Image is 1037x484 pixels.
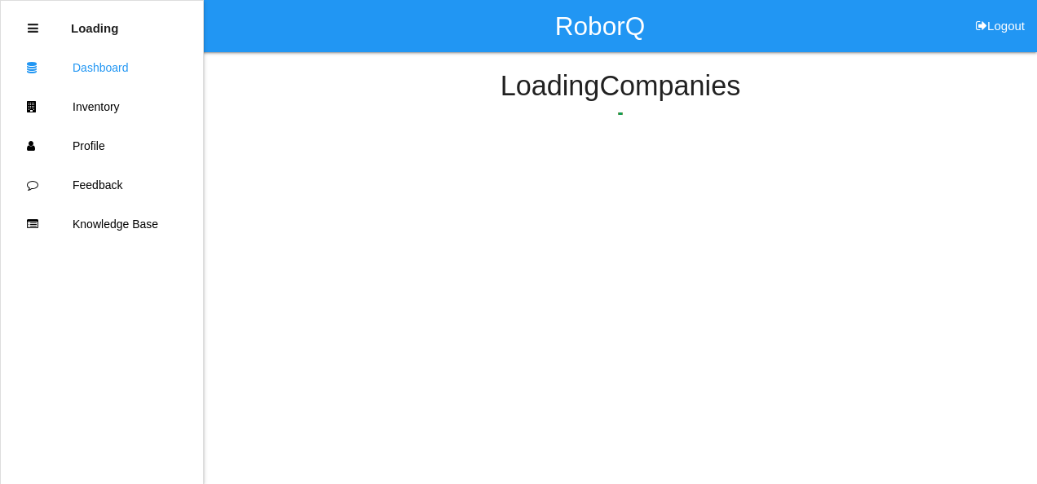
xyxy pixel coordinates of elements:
div: Close [28,9,38,48]
a: Knowledge Base [1,205,203,244]
a: Feedback [1,165,203,205]
h4: Loading Companies [216,71,1025,102]
p: Loading [71,9,118,35]
a: Profile [1,126,203,165]
a: Inventory [1,87,203,126]
a: Dashboard [1,48,203,87]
